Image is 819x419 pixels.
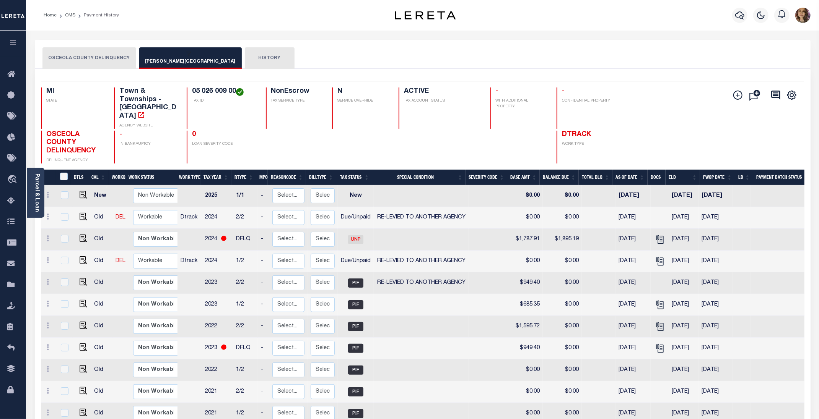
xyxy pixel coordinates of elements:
th: Tax Status: activate to sort column ascending [336,170,372,185]
td: $1,595.72 [510,316,543,338]
td: [DATE] [699,294,733,316]
h4: Town & Townships - [GEOGRAPHIC_DATA] [119,87,177,120]
td: - [258,229,269,251]
td: Old [91,316,112,338]
td: 1/2 [233,251,258,272]
a: Home [44,13,57,18]
p: TAX ACCOUNT STATUS [404,98,481,104]
th: PWOP Date: activate to sort column ascending [700,170,735,185]
th: ELD: activate to sort column ascending [666,170,700,185]
th: &nbsp; [55,170,71,185]
p: SERVICE OVERRIDE [337,98,389,104]
td: New [91,185,112,207]
td: 2/2 [233,316,258,338]
th: Work Status [125,170,177,185]
th: ReasonCode: activate to sort column ascending [268,170,306,185]
p: LOAN SEVERITY CODE [192,141,257,147]
th: CAL: activate to sort column ascending [88,170,109,185]
td: [DATE] [615,381,650,403]
th: Total DLQ: activate to sort column ascending [579,170,612,185]
th: Special Condition: activate to sort column ascending [372,170,466,185]
td: DELQ [233,338,258,359]
td: [DATE] [669,207,699,229]
th: As of Date: activate to sort column ascending [612,170,648,185]
a: Parcel & Loan [34,173,39,212]
h4: ACTIVE [404,87,481,96]
td: $0.00 [543,272,582,294]
td: [DATE] [669,272,699,294]
td: Old [91,207,112,229]
h4: N [337,87,389,96]
td: 1/1 [233,185,258,207]
td: [DATE] [615,294,650,316]
td: [DATE] [669,229,699,251]
p: WORK TYPE [562,141,620,147]
td: Due/Unpaid [338,207,374,229]
td: $949.40 [510,272,543,294]
td: Old [91,381,112,403]
td: Old [91,272,112,294]
td: 2/2 [233,272,258,294]
td: [DATE] [669,251,699,272]
td: DELQ [233,229,258,251]
p: WITH ADDITIONAL PROPERTY [496,98,548,110]
th: Payment Batch Status: activate to sort column ascending [753,170,812,185]
td: 2025 [202,185,233,207]
td: $0.00 [543,316,582,338]
td: [DATE] [669,381,699,403]
td: [DATE] [615,316,650,338]
td: $1,787.91 [510,229,543,251]
td: Dtrack [177,251,202,272]
td: [DATE] [699,338,733,359]
td: - [258,316,269,338]
i: travel_explore [7,175,20,185]
th: &nbsp;&nbsp;&nbsp;&nbsp;&nbsp;&nbsp;&nbsp;&nbsp;&nbsp;&nbsp; [41,170,55,185]
td: 2024 [202,207,233,229]
td: $0.00 [510,381,543,403]
td: Old [91,338,112,359]
td: $0.00 [543,185,582,207]
td: Old [91,359,112,381]
span: PIF [348,409,363,418]
td: $0.00 [543,294,582,316]
h4: 05 026 009 00 [192,87,257,96]
td: Old [91,229,112,251]
td: [DATE] [615,338,650,359]
th: DTLS [71,170,88,185]
td: [DATE] [615,185,650,207]
td: [DATE] [669,294,699,316]
th: LD: activate to sort column ascending [735,170,753,185]
th: Work Type [176,170,200,185]
td: 2/2 [233,381,258,403]
td: 2/2 [233,207,258,229]
td: - [258,272,269,294]
td: 1/2 [233,294,258,316]
span: PIF [348,387,363,396]
a: OMS [65,13,75,18]
span: - [562,88,565,95]
td: - [258,251,269,272]
td: 2022 [202,316,233,338]
p: STATE [47,98,105,104]
td: $685.35 [510,294,543,316]
th: WorkQ [109,170,125,185]
td: 2023 [202,338,233,359]
td: Old [91,294,112,316]
td: [DATE] [669,185,699,207]
td: [DATE] [669,316,699,338]
span: - [119,131,122,138]
td: [DATE] [699,251,733,272]
span: RE-LEVIED TO ANOTHER AGENCY [377,258,466,264]
h4: MI [47,87,105,96]
span: RE-LEVIED TO ANOTHER AGENCY [377,280,466,285]
td: [DATE] [699,207,733,229]
td: [DATE] [669,338,699,359]
td: $0.00 [543,207,582,229]
p: IN BANKRUPTCY [119,141,177,147]
td: 2023 [202,272,233,294]
span: DTRACK [562,131,591,138]
td: $0.00 [510,251,543,272]
p: CONFIDENTIAL PROPERTY [562,98,620,104]
td: - [258,338,269,359]
td: [DATE] [699,316,733,338]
